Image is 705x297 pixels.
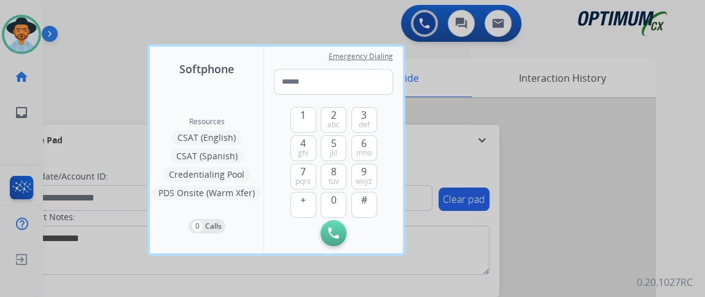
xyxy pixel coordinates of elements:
[179,60,234,77] span: Softphone
[205,221,222,232] p: Calls
[331,164,337,179] span: 8
[329,52,393,61] span: Emergency Dialing
[290,192,316,218] button: +
[192,221,203,232] p: 0
[290,135,316,161] button: 4ghi
[300,108,306,122] span: 1
[356,148,372,158] span: mno
[351,192,377,218] button: #
[321,164,346,189] button: 8tuv
[290,164,316,189] button: 7pqrs
[170,149,244,164] button: CSAT (Spanish)
[189,219,225,234] button: 0Calls
[331,136,337,151] span: 5
[189,117,225,127] span: Resources
[331,192,337,207] span: 0
[328,228,339,239] img: call-button
[290,107,316,133] button: 1
[300,164,306,179] span: 7
[163,167,251,182] button: Credentialing Pool
[361,108,367,122] span: 3
[637,275,693,290] p: 0.20.1027RC
[351,164,377,189] button: 9wxyz
[327,120,340,130] span: abc
[300,136,306,151] span: 4
[361,192,367,207] span: #
[300,192,306,207] span: +
[298,148,308,158] span: ghi
[361,136,367,151] span: 6
[351,135,377,161] button: 6mno
[295,176,311,186] span: pqrs
[152,186,261,200] button: PDS Onsite (Warm Xfer)
[171,130,242,145] button: CSAT (English)
[359,120,370,130] span: def
[351,107,377,133] button: 3def
[321,192,346,218] button: 0
[330,148,337,158] span: jkl
[321,135,346,161] button: 5jkl
[361,164,367,179] span: 9
[331,108,337,122] span: 2
[329,176,339,186] span: tuv
[321,107,346,133] button: 2abc
[356,176,372,186] span: wxyz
